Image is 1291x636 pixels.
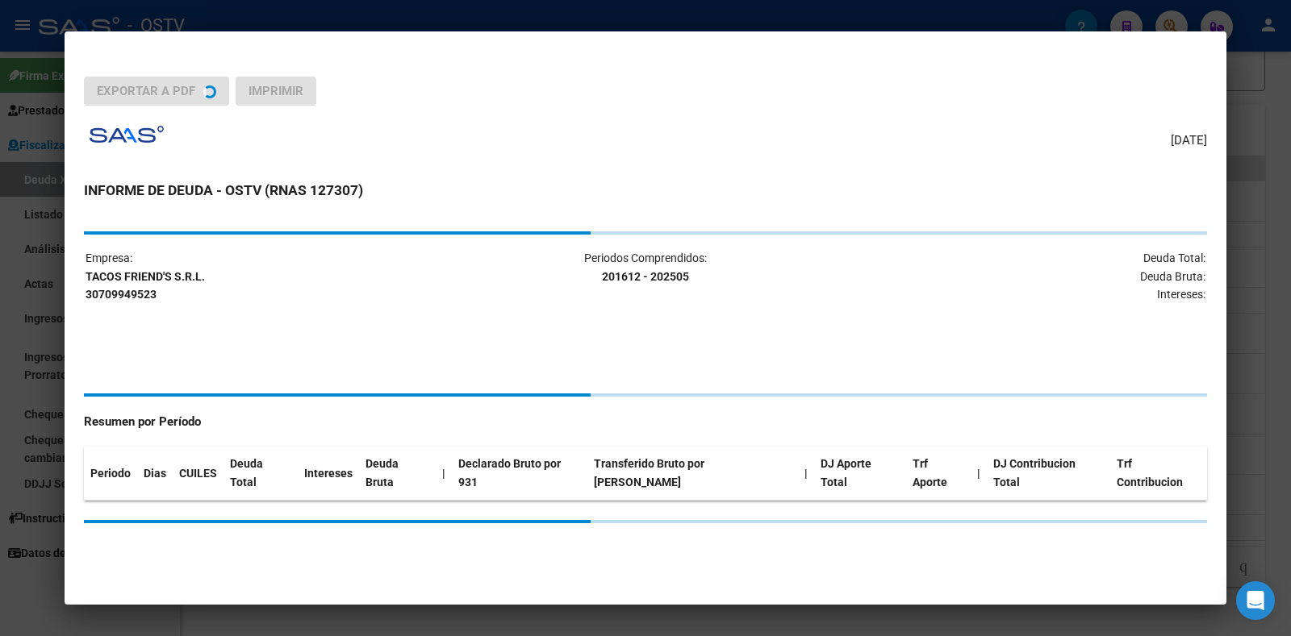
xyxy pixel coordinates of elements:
p: Empresa: [86,249,457,304]
button: Exportar a PDF [84,77,229,106]
th: Trf Aporte [906,447,971,500]
th: | [798,447,814,500]
strong: 201612 - 202505 [602,270,689,283]
div: Open Intercom Messenger [1236,581,1275,620]
p: Periodos Comprendidos: [459,249,831,286]
h3: INFORME DE DEUDA - OSTV (RNAS 127307) [84,180,1207,201]
p: Deuda Total: Deuda Bruta: Intereses: [834,249,1205,304]
th: Intereses [298,447,359,500]
span: [DATE] [1171,131,1207,150]
th: Dias [137,447,173,500]
th: Periodo [84,447,137,500]
span: Imprimir [249,84,303,98]
th: Transferido Bruto por [PERSON_NAME] [587,447,798,500]
span: Exportar a PDF [97,84,195,98]
h4: Resumen por Período [84,413,1207,431]
th: Declarado Bruto por 931 [452,447,587,500]
strong: TACOS FRIEND'S S.R.L. 30709949523 [86,270,205,301]
th: Trf Contribucion [1110,447,1207,500]
th: Deuda Total [224,447,298,500]
th: DJ Aporte Total [814,447,906,500]
th: CUILES [173,447,224,500]
button: Imprimir [236,77,316,106]
th: DJ Contribucion Total [987,447,1110,500]
th: | [436,447,452,500]
th: | [971,447,987,500]
th: Deuda Bruta [359,447,435,500]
